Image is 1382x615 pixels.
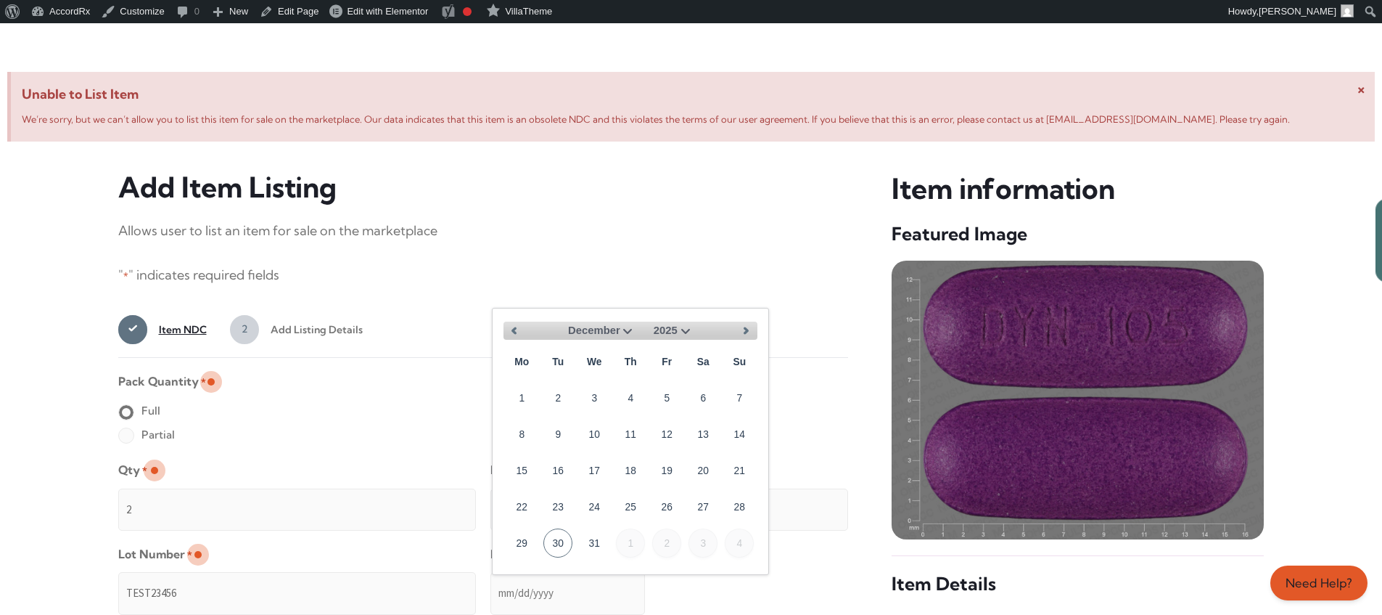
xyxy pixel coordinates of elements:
h5: Featured Image [892,222,1264,246]
a: 25 [616,492,645,521]
a: Next [736,320,757,342]
a: 8 [507,420,536,449]
span: Monday [507,347,536,376]
label: Listing Price [490,458,565,482]
span: Tuesday [543,347,572,376]
span: 2 [230,315,259,344]
a: 13 [688,420,717,449]
a: 27 [688,492,717,521]
a: 1 [507,383,536,412]
a: 21 [725,456,754,485]
a: 15 [507,456,536,485]
span: 1 [616,529,645,558]
p: " " indicates required fields [118,264,849,288]
span: We’re sorry, but we can’t allow you to list this item for sale on the marketplace. Our data indic... [22,113,1290,125]
a: 30 [543,529,572,558]
h3: Add Item Listing [118,171,849,205]
a: 2 [543,383,572,412]
span: Unable to List Item [22,83,1364,106]
span: Edit with Elementor [347,6,428,17]
label: Qty [118,458,147,482]
legend: Pack Quantity [118,370,206,394]
div: Focus keyphrase not set [463,7,472,16]
a: 18 [616,456,645,485]
span: [PERSON_NAME] [1259,6,1336,17]
a: 4 [616,383,645,412]
span: 1 [118,315,147,344]
span: Item NDC [147,315,207,344]
span: 4 [725,529,754,558]
a: 3 [580,383,609,412]
a: 9 [543,420,572,449]
label: Expiration Date [490,542,585,566]
h3: Item information [892,171,1264,208]
a: 31 [580,529,609,558]
span: 2 [652,529,681,558]
a: 1Item NDC [118,315,207,344]
a: 10 [580,420,609,449]
span: × [1357,79,1365,97]
a: 22 [507,492,536,521]
a: 16 [543,456,572,485]
a: 11 [616,420,645,449]
a: 28 [725,492,754,521]
a: 19 [652,456,681,485]
a: 6 [688,383,717,412]
select: Select year [654,322,694,340]
label: Partial [118,423,175,447]
span: Wednesday [580,347,609,376]
p: Allows user to list an item for sale on the marketplace [118,219,849,243]
span: Add Listing Details [259,315,363,344]
span: Friday [652,347,681,376]
a: 29 [507,529,536,558]
a: 5 [652,383,681,412]
h5: Item Details [892,572,1264,596]
a: 26 [652,492,681,521]
a: 24 [580,492,609,521]
span: Thursday [616,347,645,376]
span: Sunday [725,347,754,376]
a: 23 [543,492,572,521]
select: Select month [567,322,636,340]
span: 3 [688,529,717,558]
a: Previous [503,320,525,342]
label: Lot Number [118,542,192,566]
label: Full [118,399,160,423]
a: Need Help? [1270,566,1367,600]
input: mm/dd/yyyy [490,572,645,614]
a: 7 [725,383,754,412]
span: Saturday [688,347,717,376]
a: 14 [725,420,754,449]
a: 17 [580,456,609,485]
a: 12 [652,420,681,449]
a: 20 [688,456,717,485]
